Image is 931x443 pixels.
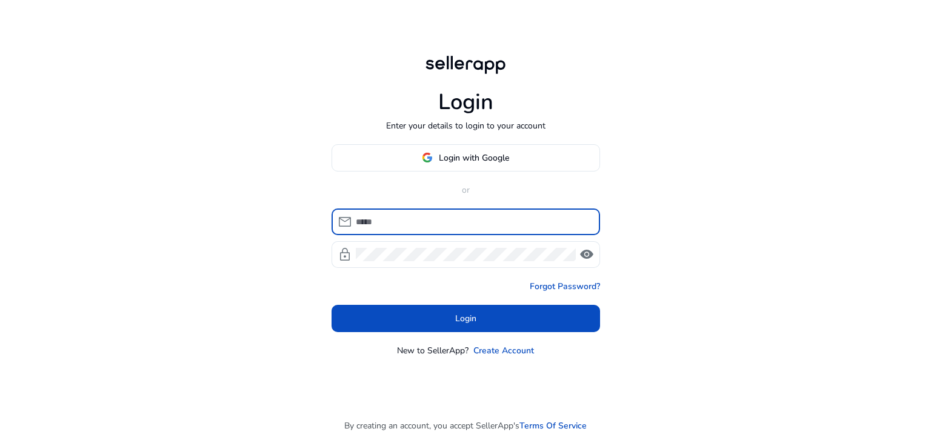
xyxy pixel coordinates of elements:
[332,184,600,196] p: or
[338,247,352,262] span: lock
[473,344,534,357] a: Create Account
[332,305,600,332] button: Login
[397,344,469,357] p: New to SellerApp?
[438,89,493,115] h1: Login
[332,144,600,172] button: Login with Google
[439,152,509,164] span: Login with Google
[422,152,433,163] img: google-logo.svg
[386,119,546,132] p: Enter your details to login to your account
[519,419,587,432] a: Terms Of Service
[338,215,352,229] span: mail
[455,312,476,325] span: Login
[579,247,594,262] span: visibility
[530,280,600,293] a: Forgot Password?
